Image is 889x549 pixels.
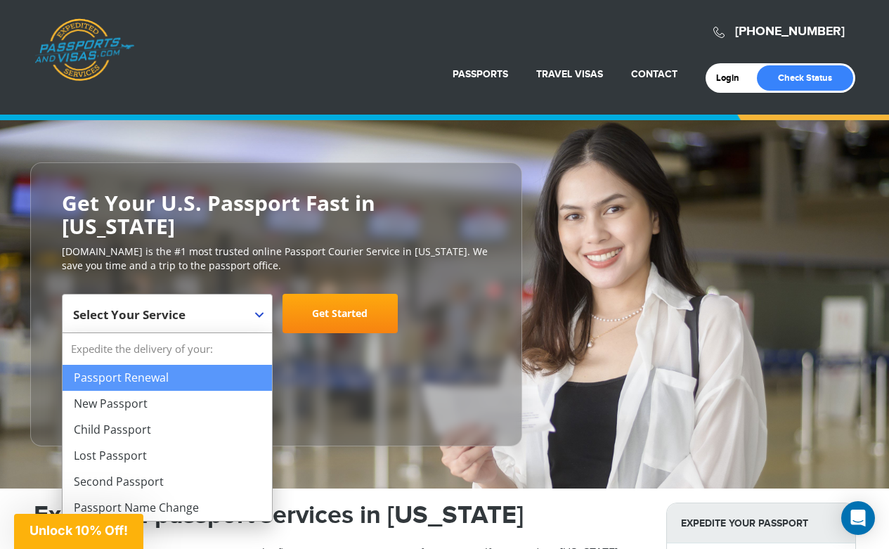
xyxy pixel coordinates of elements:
[757,65,853,91] a: Check Status
[62,294,273,333] span: Select Your Service
[63,443,272,469] li: Lost Passport
[63,417,272,443] li: Child Passport
[30,523,128,538] span: Unlock 10% Off!
[453,68,508,80] a: Passports
[63,333,272,365] strong: Expedite the delivery of your:
[63,495,272,521] li: Passport Name Change
[34,18,134,82] a: Passports & [DOMAIN_NAME]
[14,514,143,549] div: Unlock 10% Off!
[283,294,398,333] a: Get Started
[62,340,491,354] span: Starting at $199 + government fees
[841,501,875,535] div: Open Intercom Messenger
[34,503,645,528] h1: Expedited passport services in [US_STATE]
[63,333,272,521] li: Expedite the delivery of your:
[73,306,186,323] span: Select Your Service
[735,24,845,39] a: [PHONE_NUMBER]
[667,503,855,543] strong: Expedite Your Passport
[62,191,491,238] h2: Get Your U.S. Passport Fast in [US_STATE]
[631,68,677,80] a: Contact
[63,391,272,417] li: New Passport
[536,68,603,80] a: Travel Visas
[716,72,749,84] a: Login
[73,299,258,339] span: Select Your Service
[63,469,272,495] li: Second Passport
[62,245,491,273] p: [DOMAIN_NAME] is the #1 most trusted online Passport Courier Service in [US_STATE]. We save you t...
[63,365,272,391] li: Passport Renewal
